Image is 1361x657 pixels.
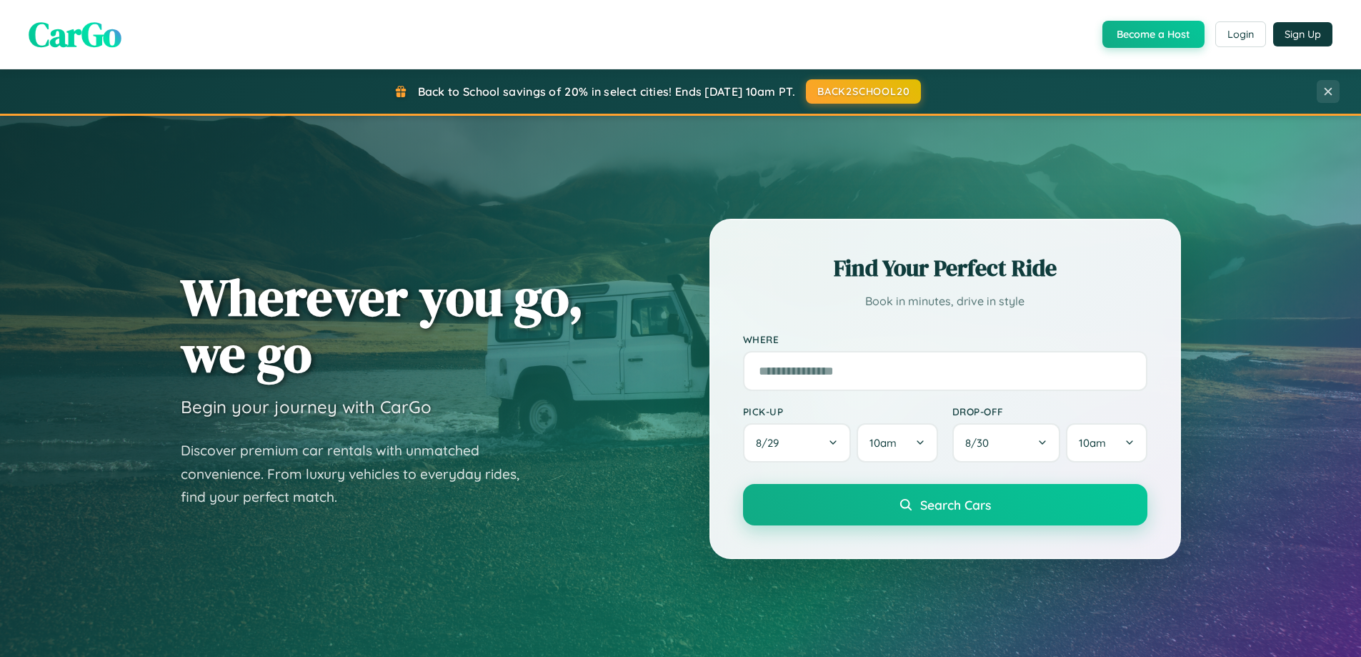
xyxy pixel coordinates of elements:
label: Where [743,333,1147,345]
button: 8/29 [743,423,852,463]
h2: Find Your Perfect Ride [743,252,1147,284]
button: 10am [1066,423,1147,463]
span: 10am [869,436,897,450]
button: Search Cars [743,484,1147,525]
span: Back to School savings of 20% in select cities! Ends [DATE] 10am PT. [418,84,795,99]
h1: Wherever you go, we go [181,269,584,382]
span: 8 / 30 [965,436,996,450]
p: Book in minutes, drive in style [743,291,1147,312]
span: Search Cars [920,497,991,513]
label: Pick-up [743,405,938,418]
button: 10am [857,423,937,463]
p: Discover premium car rentals with unmatched convenience. From luxury vehicles to everyday rides, ... [181,439,538,509]
span: 10am [1079,436,1106,450]
h3: Begin your journey with CarGo [181,396,432,418]
button: 8/30 [952,423,1061,463]
button: BACK2SCHOOL20 [806,79,921,104]
button: Sign Up [1273,22,1332,46]
label: Drop-off [952,405,1147,418]
button: Login [1215,21,1266,47]
span: 8 / 29 [756,436,786,450]
span: CarGo [29,11,121,58]
button: Become a Host [1102,21,1205,48]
